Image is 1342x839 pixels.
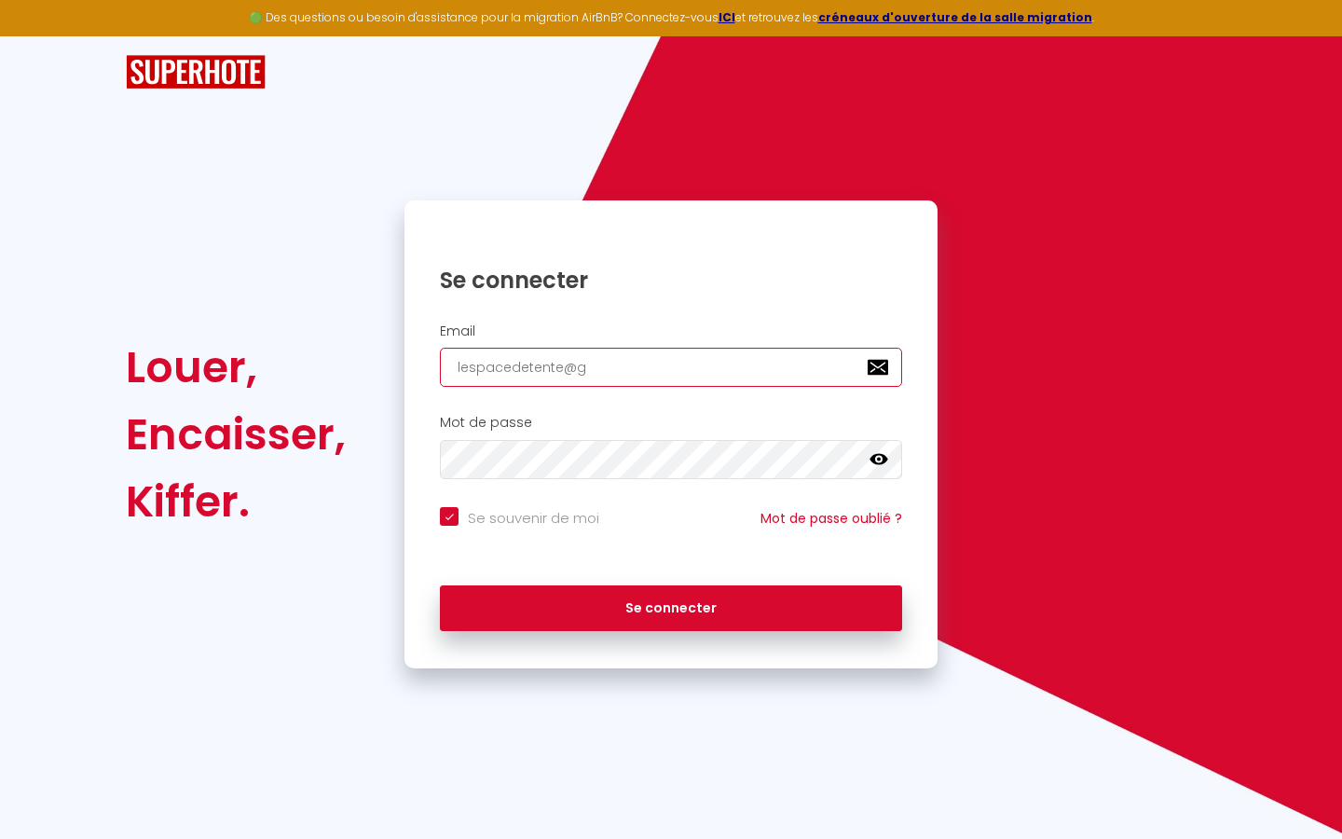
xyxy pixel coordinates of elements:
[440,348,902,387] input: Ton Email
[126,468,346,535] div: Kiffer.
[440,415,902,431] h2: Mot de passe
[15,7,71,63] button: Ouvrir le widget de chat LiveChat
[126,334,346,401] div: Louer,
[760,509,902,528] a: Mot de passe oublié ?
[818,9,1092,25] a: créneaux d'ouverture de la salle migration
[126,401,346,468] div: Encaisser,
[719,9,735,25] a: ICI
[440,266,902,295] h1: Se connecter
[440,323,902,339] h2: Email
[440,585,902,632] button: Se connecter
[126,55,266,89] img: SuperHote logo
